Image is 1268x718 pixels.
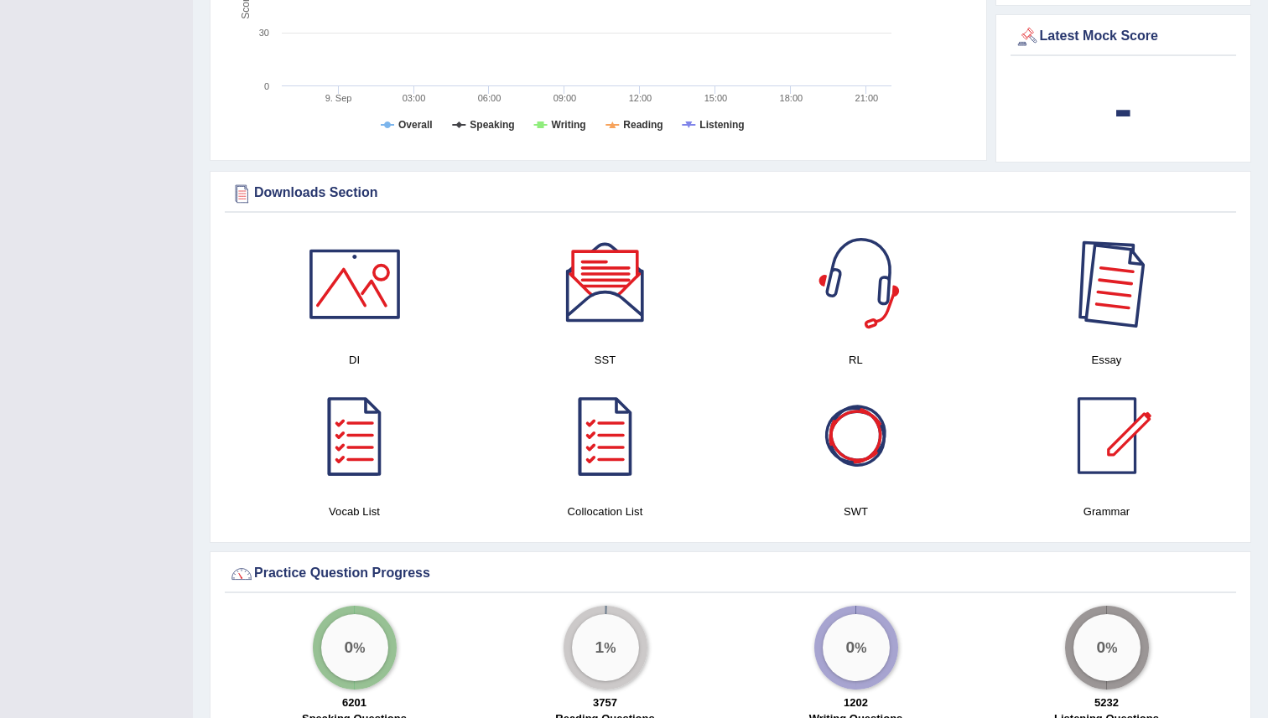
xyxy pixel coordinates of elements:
[572,614,639,681] div: %
[552,119,586,131] tspan: Writing
[229,181,1232,206] div: Downloads Section
[823,614,890,681] div: %
[855,93,879,103] text: 21:00
[488,351,722,369] h4: SST
[237,503,471,520] h4: Vocab List
[403,93,426,103] text: 03:00
[739,351,973,369] h4: RL
[325,93,352,103] tspan: 9. Sep
[259,28,269,38] text: 30
[845,638,855,657] big: 0
[990,351,1224,369] h4: Essay
[623,119,663,131] tspan: Reading
[398,119,433,131] tspan: Overall
[470,119,514,131] tspan: Speaking
[488,503,722,520] h4: Collocation List
[990,503,1224,520] h4: Grammar
[344,638,353,657] big: 0
[699,119,744,131] tspan: Listening
[229,561,1232,586] div: Practice Question Progress
[1096,638,1105,657] big: 0
[739,503,973,520] h4: SWT
[1073,614,1141,681] div: %
[595,638,604,657] big: 1
[1114,78,1132,139] b: -
[342,696,366,709] strong: 6201
[844,696,868,709] strong: 1202
[478,93,501,103] text: 06:00
[264,81,269,91] text: 0
[629,93,652,103] text: 12:00
[237,351,471,369] h4: DI
[1015,24,1233,49] div: Latest Mock Score
[780,93,803,103] text: 18:00
[1094,696,1119,709] strong: 5232
[704,93,728,103] text: 15:00
[593,696,617,709] strong: 3757
[553,93,577,103] text: 09:00
[321,614,388,681] div: %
